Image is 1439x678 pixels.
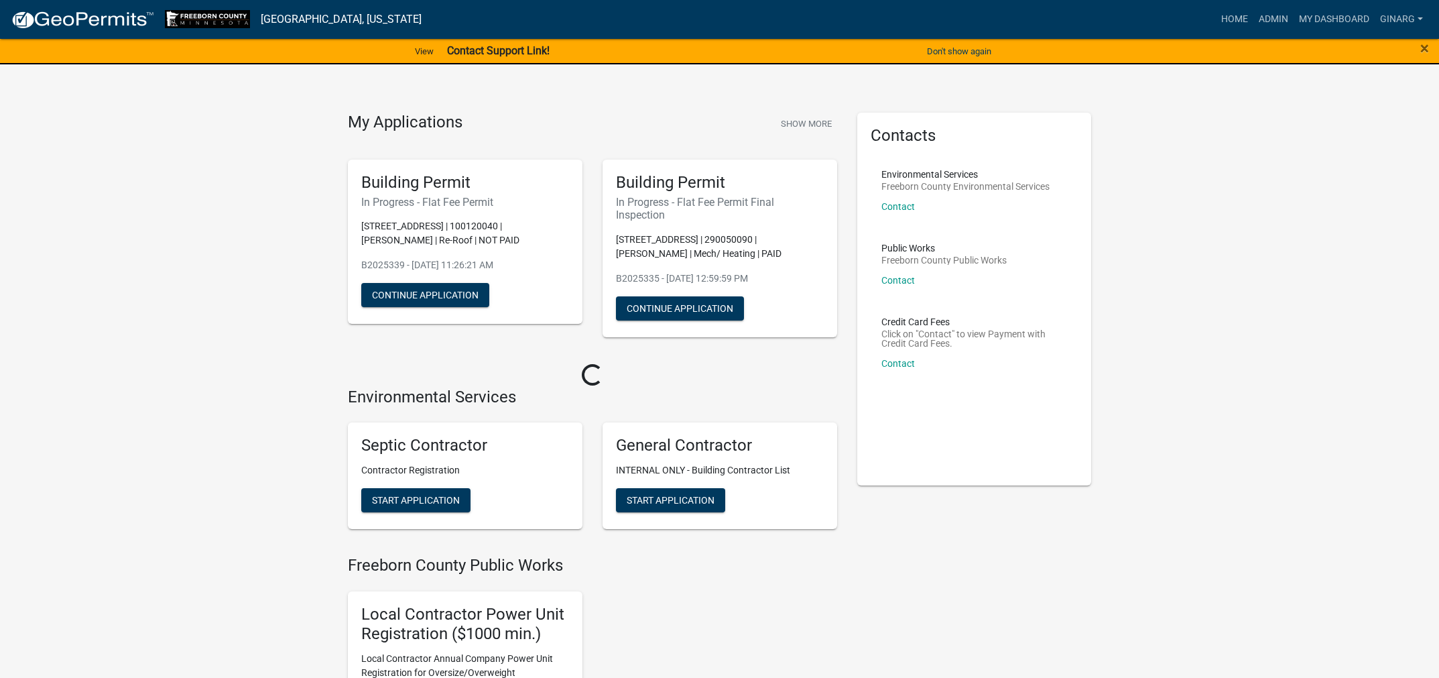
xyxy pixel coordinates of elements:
p: INTERNAL ONLY - Building Contractor List [616,463,824,477]
span: × [1420,39,1429,58]
h4: Freeborn County Public Works [348,556,837,575]
p: [STREET_ADDRESS] | 100120040 | [PERSON_NAME] | Re-Roof | NOT PAID [361,219,569,247]
img: Freeborn County, Minnesota [165,10,250,28]
button: Start Application [361,488,471,512]
p: B2025335 - [DATE] 12:59:59 PM [616,272,824,286]
button: Continue Application [616,296,744,321]
button: Continue Application [361,283,489,307]
h5: Building Permit [616,173,824,192]
a: Contact [881,358,915,369]
h5: Contacts [871,126,1078,146]
button: Start Application [616,488,725,512]
button: Don't show again [922,40,997,62]
a: [GEOGRAPHIC_DATA], [US_STATE] [261,8,422,31]
span: Start Application [372,495,460,506]
button: Close [1420,40,1429,56]
h5: Building Permit [361,173,569,192]
h5: Local Contractor Power Unit Registration ($1000 min.) [361,605,569,644]
p: Freeborn County Public Works [881,256,1007,265]
p: Contractor Registration [361,463,569,477]
h6: In Progress - Flat Fee Permit [361,196,569,209]
p: Credit Card Fees [881,317,1068,327]
h5: General Contractor [616,436,824,455]
a: Contact [881,201,915,212]
a: ginarg [1375,7,1428,32]
h4: Environmental Services [348,388,837,407]
p: [STREET_ADDRESS] | 290050090 | [PERSON_NAME] | Mech/ Heating | PAID [616,233,824,261]
p: B2025339 - [DATE] 11:26:21 AM [361,258,569,272]
h5: Septic Contractor [361,436,569,455]
button: Show More [775,113,837,135]
a: My Dashboard [1294,7,1375,32]
h4: My Applications [348,113,462,133]
a: Contact [881,275,915,286]
h6: In Progress - Flat Fee Permit Final Inspection [616,196,824,221]
p: Freeborn County Environmental Services [881,182,1050,191]
p: Click on "Contact" to view Payment with Credit Card Fees. [881,329,1068,348]
p: Public Works [881,243,1007,253]
a: Admin [1253,7,1294,32]
p: Environmental Services [881,170,1050,179]
a: View [410,40,439,62]
span: Start Application [627,495,714,506]
strong: Contact Support Link! [447,44,550,57]
a: Home [1216,7,1253,32]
